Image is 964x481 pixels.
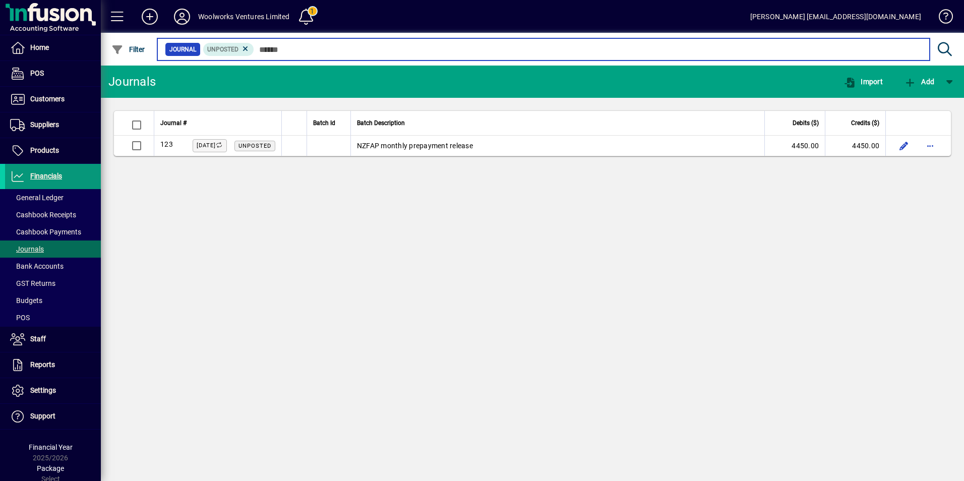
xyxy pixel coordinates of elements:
button: Add [901,73,937,91]
span: Journal # [160,117,187,129]
span: Cashbook Payments [10,228,81,236]
a: Products [5,138,101,163]
span: Package [37,464,64,472]
span: Financial Year [29,443,73,451]
span: General Ledger [10,194,64,202]
a: Cashbook Payments [5,223,101,240]
span: GST Returns [10,279,55,287]
div: Woolworks Ventures Limited [198,9,290,25]
span: Reports [30,360,55,369]
span: Batch Id [313,117,335,129]
a: Journals [5,240,101,258]
span: Bank Accounts [10,262,64,270]
span: Cashbook Receipts [10,211,76,219]
a: GST Returns [5,275,101,292]
span: Journals [10,245,44,253]
button: More options [922,138,938,154]
a: Reports [5,352,101,378]
label: [DATE] [193,139,227,152]
a: Suppliers [5,112,101,138]
span: Settings [30,386,56,394]
a: Cashbook Receipts [5,206,101,223]
span: Support [30,412,55,420]
button: Filter [109,40,148,58]
a: Settings [5,378,101,403]
span: Budgets [10,296,42,305]
span: POS [30,69,44,77]
a: Support [5,404,101,429]
button: Add [134,8,166,26]
a: Customers [5,87,101,112]
a: POS [5,309,101,326]
button: Edit [896,138,912,154]
a: Budgets [5,292,101,309]
span: Unposted [238,143,271,149]
div: Journals [108,74,156,90]
mat-chip: Transaction status: Unposted [203,43,254,56]
a: Staff [5,327,101,352]
span: Import [843,78,883,86]
button: Import [841,73,885,91]
a: General Ledger [5,189,101,206]
div: Batch Id [313,117,344,129]
span: Products [30,146,59,154]
a: POS [5,61,101,86]
span: Credits ($) [851,117,879,129]
a: Home [5,35,101,61]
span: Filter [111,45,145,53]
span: POS [10,314,30,322]
span: 123 [160,140,173,148]
div: [PERSON_NAME] [EMAIL_ADDRESS][DOMAIN_NAME] [750,9,921,25]
span: Financials [30,172,62,180]
span: Suppliers [30,121,59,129]
td: NZFAP monthly prepayment release [350,136,764,156]
span: Customers [30,95,65,103]
button: Profile [166,8,198,26]
span: Home [30,43,49,51]
span: Staff [30,335,46,343]
span: Add [904,78,934,86]
span: Unposted [207,46,238,53]
span: Debits ($) [793,117,819,129]
a: Knowledge Base [931,2,951,35]
span: Journal [169,44,196,54]
a: Bank Accounts [5,258,101,275]
td: 4450.00 [825,136,885,156]
span: Batch Description [357,117,405,129]
div: Journal # [160,117,275,129]
td: 4450.00 [764,136,825,156]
